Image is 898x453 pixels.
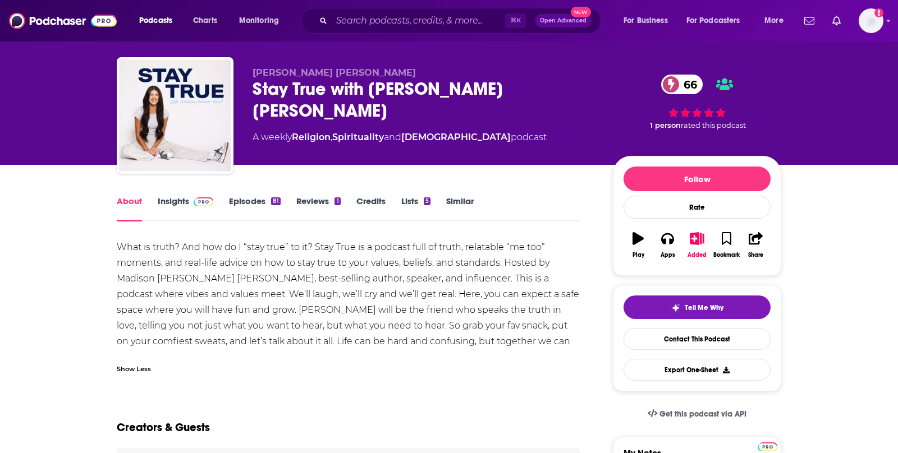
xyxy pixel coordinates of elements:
button: Share [741,225,771,265]
span: Monitoring [239,13,279,29]
img: Stay True with Madison Prewett Troutt [119,59,231,172]
button: Bookmark [712,225,741,265]
a: Get this podcast via API [639,400,755,428]
div: Play [633,252,644,258]
h2: Creators & Guests [117,420,210,434]
a: Lists5 [401,196,430,221]
span: More [764,13,784,29]
button: Apps [653,225,682,265]
button: open menu [616,12,682,30]
div: Bookmark [713,252,740,258]
div: What is truth? And how do I “stay true” to it? Stay True is a podcast full of truth, relatable “m... [117,239,580,365]
img: Podchaser - Follow, Share and Rate Podcasts [9,10,117,31]
span: Tell Me Why [685,303,723,312]
button: tell me why sparkleTell Me Why [624,295,771,319]
img: Podchaser Pro [758,442,777,451]
button: Show profile menu [859,8,883,33]
a: Reviews1 [296,196,340,221]
a: [DEMOGRAPHIC_DATA] [401,132,511,142]
button: open menu [131,12,187,30]
a: Contact This Podcast [624,328,771,350]
div: 81 [271,197,281,205]
span: and [384,132,401,142]
button: Export One-Sheet [624,359,771,381]
span: For Business [624,13,668,29]
button: open menu [231,12,294,30]
span: 1 person [650,121,681,130]
div: 5 [424,197,430,205]
div: A weekly podcast [253,131,547,144]
div: Apps [661,252,675,258]
span: ⌘ K [505,13,526,28]
button: Play [624,225,653,265]
a: Show notifications dropdown [828,11,845,30]
span: Podcasts [139,13,172,29]
span: Get this podcast via API [659,409,746,419]
a: About [117,196,142,221]
button: Open AdvancedNew [535,14,592,27]
img: tell me why sparkle [671,303,680,312]
a: Credits [356,196,386,221]
img: User Profile [859,8,883,33]
div: 1 [335,197,340,205]
span: Open Advanced [540,18,587,24]
span: New [571,7,591,17]
a: Spirituality [332,132,384,142]
a: Episodes81 [229,196,281,221]
a: Pro website [758,441,777,451]
span: 66 [672,75,703,94]
div: Rate [624,196,771,219]
span: [PERSON_NAME] [PERSON_NAME] [253,67,416,78]
svg: Add a profile image [874,8,883,17]
a: Show notifications dropdown [800,11,819,30]
input: Search podcasts, credits, & more... [332,12,505,30]
div: 66 1 personrated this podcast [613,67,781,137]
span: , [331,132,332,142]
a: Religion [292,132,331,142]
span: For Podcasters [686,13,740,29]
img: Podchaser Pro [194,197,213,206]
a: Charts [186,12,224,30]
button: Added [682,225,712,265]
a: InsightsPodchaser Pro [158,196,213,221]
button: open menu [757,12,798,30]
div: Added [688,252,707,258]
button: Follow [624,167,771,191]
button: open menu [679,12,757,30]
span: Logged in as antonettefrontgate [859,8,883,33]
a: Similar [446,196,474,221]
div: Search podcasts, credits, & more... [311,8,612,34]
div: Share [748,252,763,258]
span: rated this podcast [681,121,746,130]
a: 66 [661,75,703,94]
span: Charts [193,13,217,29]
